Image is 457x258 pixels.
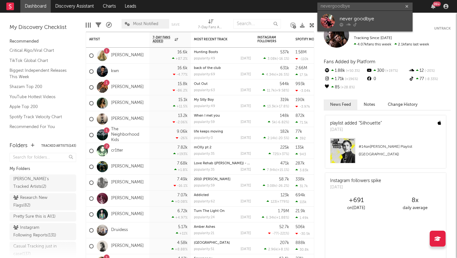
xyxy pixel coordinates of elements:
div: life keeps moving [194,130,251,133]
a: Out Out [194,82,208,86]
div: +193 % [173,152,188,156]
span: -16.1 % [278,57,288,61]
div: ( ) [262,72,289,77]
div: 8 x [386,197,444,204]
div: 300 [366,67,408,75]
a: [PERSON_NAME] [111,180,144,185]
div: A&R Pipeline [106,16,112,34]
div: 31.7k [295,184,308,188]
div: 225k [280,146,289,150]
div: [PERSON_NAME]'s Tracked Artists ( 2 ) [13,175,58,191]
a: [PERSON_NAME] [111,53,144,58]
span: +779 % [277,200,288,204]
span: 3.08k [267,184,276,188]
span: 4.34k [266,73,275,77]
a: TikTok Global Chart [10,57,70,64]
div: 12 [408,67,451,75]
div: ( ) [264,247,289,251]
div: 506k [295,225,305,229]
div: 182k [280,130,289,134]
a: Hunting Boots [194,51,218,54]
div: [DATE] [241,120,251,124]
a: [PERSON_NAME] [111,243,144,249]
div: 15.8k [178,82,188,86]
div: 888k [295,241,305,245]
div: My Folders [10,165,76,173]
div: -86.2 % [173,88,188,92]
a: Recommended For You [10,123,70,130]
div: ( ) [268,152,289,156]
button: News Feed [324,99,357,110]
div: -110k [295,57,308,61]
div: daily average [386,204,444,212]
div: +691 [327,197,386,204]
div: Hunting Boots [194,51,251,54]
span: -20.5 % [277,137,288,140]
a: [PERSON_NAME] [111,196,144,201]
div: 7-Day Fans Added (7-Day Fans Added) [198,16,223,34]
div: 2010 Justin Bieber [194,178,251,181]
div: [DATE] [241,136,251,140]
div: Instagram Followers [257,36,280,43]
a: Spotify Track Velocity Chart [10,113,70,120]
a: Apple Top 200 [10,103,70,110]
a: Addicted [194,193,209,197]
span: 123 [271,200,276,204]
a: Instagram Following Reports(131) [10,223,76,240]
div: Pretty Sure this is AI ( 1 ) [13,213,56,221]
a: Druidess [111,227,128,233]
div: 148k [280,114,289,118]
div: When I met you [194,114,251,118]
div: 77k [295,130,302,134]
span: +50.3 % [345,69,360,73]
a: When I met you [194,114,220,118]
input: Search for artists [317,3,413,10]
div: popularity: 21 [194,232,214,235]
span: +1.88 % [276,216,288,220]
div: +11 % [176,231,188,235]
div: 3.83k [295,168,308,172]
div: [DATE] [241,200,251,203]
div: # 14 on [PERSON_NAME] Playlist ([GEOGRAPHIC_DATA]) [359,143,441,158]
div: +1.8 % [174,168,188,172]
div: 6.72k [177,209,188,213]
div: [DATE] [241,152,251,156]
span: +26.5 % [276,73,288,77]
div: 99 + [433,2,441,6]
span: 2.14k [268,137,276,140]
span: +196 % [344,78,358,81]
div: Turn The Light On [194,209,251,213]
span: 5k [272,121,276,124]
div: 4.58k [177,241,188,245]
span: -77 [272,232,278,235]
button: Change History [381,99,424,110]
div: 471k [280,161,289,166]
div: 15.1k [178,98,188,102]
div: 1.71k [324,75,366,83]
button: Untrack [434,25,451,32]
span: 6.34k [266,216,275,220]
a: Turn The Light On [194,209,225,213]
div: [DATE] [330,184,381,191]
span: 4.07k fans this week [354,43,391,46]
div: popularity: 24 [194,216,215,219]
div: 13.2k [178,114,188,118]
div: Spotify Monthly Listeners [295,37,343,41]
div: +87.2 % [172,57,188,61]
div: [DATE] [241,89,251,92]
div: [DATE] [241,248,251,251]
span: 13.3k [267,105,275,108]
div: 537k [280,50,289,54]
div: 7.49k [177,177,188,181]
div: Instagram followers spike [330,178,381,184]
div: 17.5k [295,73,308,77]
div: popularity: 59 [194,184,215,187]
a: 2010 [PERSON_NAME] [194,178,230,181]
div: popularity: 0 [194,136,213,140]
div: Edit Columns [86,16,91,34]
a: [PERSON_NAME] [111,85,144,90]
a: Shazam Top 200 [10,83,70,90]
div: popularity: 69 [194,73,215,76]
div: back of the club [194,66,251,70]
span: +28.8 % [340,86,355,89]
